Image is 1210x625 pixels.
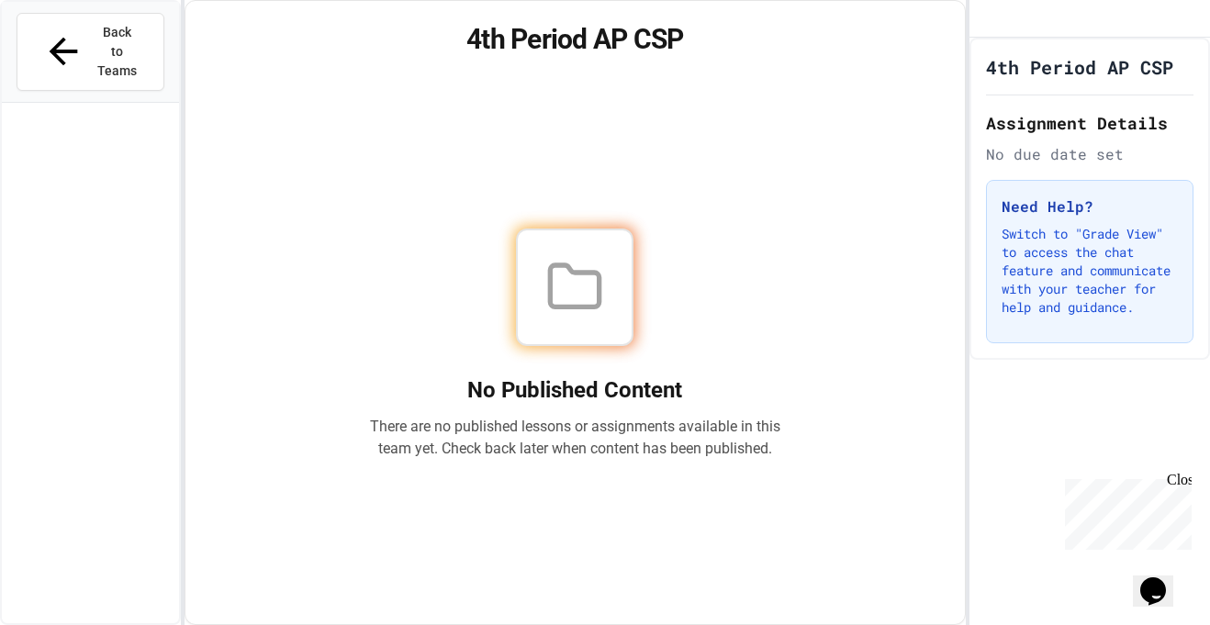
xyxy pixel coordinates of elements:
[1002,195,1178,218] h3: Need Help?
[95,23,139,81] span: Back to Teams
[7,7,127,117] div: Chat with us now!Close
[369,375,780,405] h2: No Published Content
[986,54,1173,80] h1: 4th Period AP CSP
[17,13,164,91] button: Back to Teams
[1058,472,1192,550] iframe: chat widget
[207,23,944,56] h1: 4th Period AP CSP
[986,143,1193,165] div: No due date set
[1002,225,1178,317] p: Switch to "Grade View" to access the chat feature and communicate with your teacher for help and ...
[1133,552,1192,607] iframe: chat widget
[369,416,780,460] p: There are no published lessons or assignments available in this team yet. Check back later when c...
[986,110,1193,136] h2: Assignment Details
